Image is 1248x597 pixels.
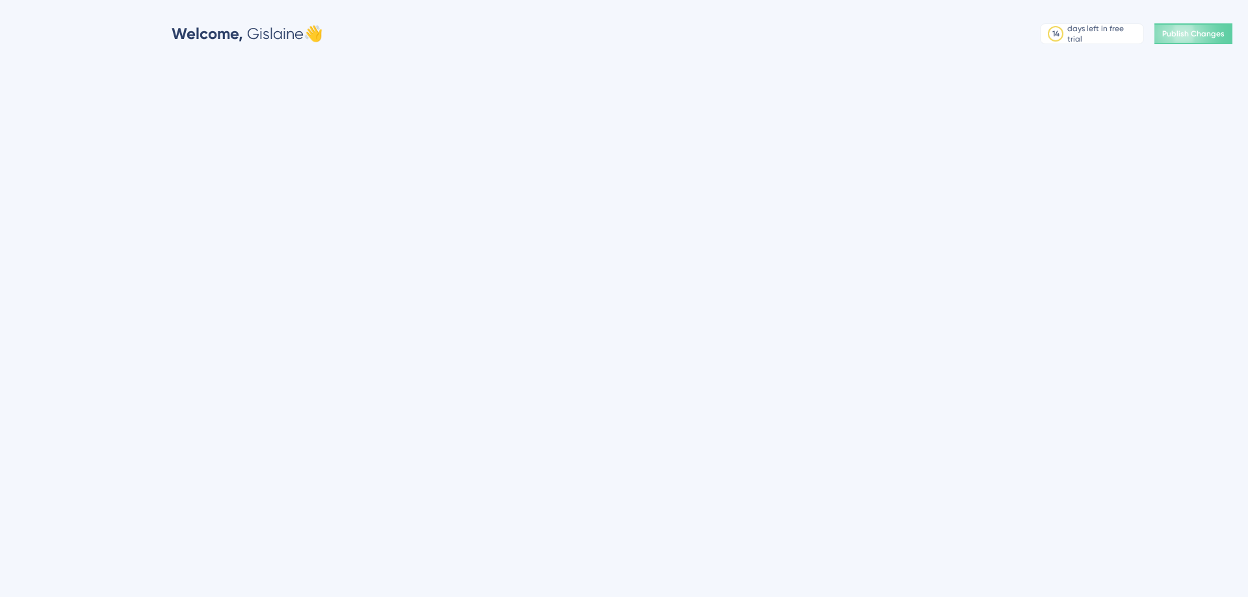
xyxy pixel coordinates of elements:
[1052,29,1059,39] div: 14
[172,24,243,43] span: Welcome,
[172,23,323,44] div: Gislaine 👋
[1154,23,1232,44] button: Publish Changes
[1067,23,1139,44] div: days left in free trial
[1162,29,1225,39] span: Publish Changes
